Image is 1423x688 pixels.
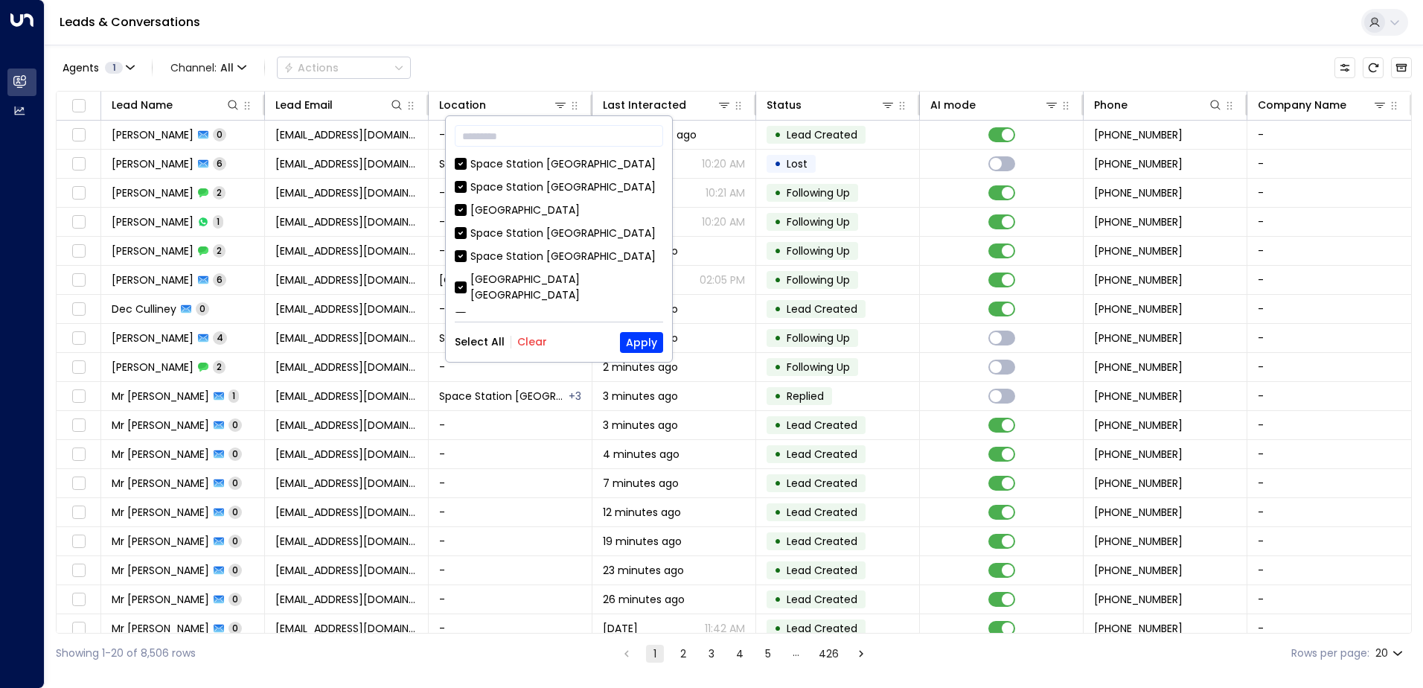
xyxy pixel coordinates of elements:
span: 4 minutes ago [603,447,679,462]
div: • [774,122,781,147]
div: Showing 1-20 of 8,506 rows [56,646,196,661]
span: 3 minutes ago [603,389,678,404]
button: Apply [620,332,663,353]
div: • [774,354,781,380]
span: Toggle select row [69,155,88,173]
td: - [1247,208,1411,236]
div: • [774,383,781,409]
td: - [1247,324,1411,352]
span: Lead Created [787,563,857,578]
button: Archived Leads [1391,57,1412,78]
span: Toggle select row [69,213,88,232]
span: 0 [228,564,242,576]
span: Toggle select row [69,329,88,348]
span: Lead Created [787,621,857,636]
span: Toggle select row [69,242,88,261]
span: Toggle select row [69,300,88,319]
span: daymionbeech@me.com [275,243,418,258]
span: 0 [228,622,242,634]
span: Toggle select row [69,503,88,522]
span: Aug 13, 2025 [603,621,638,636]
div: • [774,209,781,235]
td: - [1247,498,1411,526]
span: 1 [105,62,123,74]
span: Agents [63,63,99,73]
span: Lead Created [787,302,857,316]
p: 02:05 PM [700,273,745,287]
span: mazzajayne83@gmail.com [275,185,418,200]
td: - [429,556,592,585]
span: jw@test.com [275,505,418,520]
div: Company Name [1258,96,1387,114]
div: Lead Email [275,96,404,114]
div: Space Station [GEOGRAPHIC_DATA] [470,249,656,264]
label: Rows per page: [1291,646,1369,661]
div: • [774,471,781,496]
div: • [774,616,781,641]
span: mazzajayne83@gmail.com [275,127,418,142]
span: Mr Jaywing JaywingTest [112,621,209,636]
span: Maria Fitzpatrick [112,127,194,142]
span: +447886651620 [1094,273,1183,287]
span: Following Up [787,360,850,375]
div: Last Interacted [603,96,732,114]
span: 2 [213,244,226,257]
div: Phone [1094,96,1128,114]
span: 0 [213,128,226,141]
span: Lead Created [787,505,857,520]
td: - [1247,614,1411,643]
div: • [774,500,781,525]
td: - [429,208,592,236]
p: 11:42 AM [705,621,745,636]
div: Last Interacted [603,96,686,114]
div: Button group with a nested menu [277,57,411,79]
span: 2 minutes ago [603,360,678,375]
div: Lead Email [275,96,333,114]
button: Go to page 2 [674,645,692,663]
td: - [1247,382,1411,410]
span: Maria Fitzpatrick [112,185,194,200]
button: Actions [277,57,411,79]
span: daymionbeech@me.com [275,273,418,287]
span: Lead Created [787,447,857,462]
div: [GEOGRAPHIC_DATA] [GEOGRAPHIC_DATA] [455,272,663,303]
td: - [429,585,592,614]
div: Space Station Cricklewood [455,310,663,326]
span: Toggle select all [69,97,88,115]
span: Following Up [787,273,850,287]
span: Lead Created [787,418,857,433]
button: Clear [517,336,547,348]
span: 23 minutes ago [603,563,684,578]
p: 10:20 AM [702,156,745,171]
div: AI mode [930,96,976,114]
span: 2 [213,360,226,373]
span: 1 [228,389,239,402]
td: - [429,440,592,468]
span: Dec Culliney [112,302,176,316]
span: jw@test.com [275,563,418,578]
span: Space Station Shrewsbury [439,273,581,287]
button: Agents1 [56,57,140,78]
td: - [429,295,592,323]
span: +442222222222 [1094,418,1183,433]
span: Jason Henry [112,360,194,375]
span: Space Station Brentford [439,331,581,345]
div: Status [767,96,895,114]
span: littlejay1982@yahoo.co.uk [275,331,418,345]
div: • [774,587,781,612]
span: 0 [228,593,242,605]
span: Maria Fitzpatrick [112,214,194,229]
span: Lead Created [787,534,857,549]
span: Toggle select row [69,445,88,464]
div: Space Station Cricklewood [470,310,610,326]
div: • [774,151,781,176]
div: • [774,180,781,206]
span: 0 [228,447,242,460]
div: Space Station [GEOGRAPHIC_DATA] [455,249,663,264]
span: Toggle select row [69,126,88,144]
span: +442222222222 [1094,476,1183,491]
div: Location [439,96,486,114]
td: - [1247,440,1411,468]
div: • [774,529,781,554]
div: • [774,413,781,438]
